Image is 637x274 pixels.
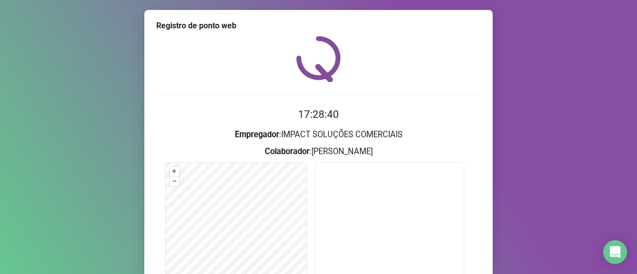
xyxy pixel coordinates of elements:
[235,130,279,139] strong: Empregador
[298,108,339,120] time: 17:28:40
[156,145,481,158] h3: : [PERSON_NAME]
[265,147,310,156] strong: Colaborador
[296,36,341,82] img: QRPoint
[170,167,179,176] button: +
[156,20,481,32] div: Registro de ponto web
[156,128,481,141] h3: : IMPACT SOLUÇÕES COMERCIAIS
[603,240,627,264] div: Open Intercom Messenger
[170,177,179,186] button: –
